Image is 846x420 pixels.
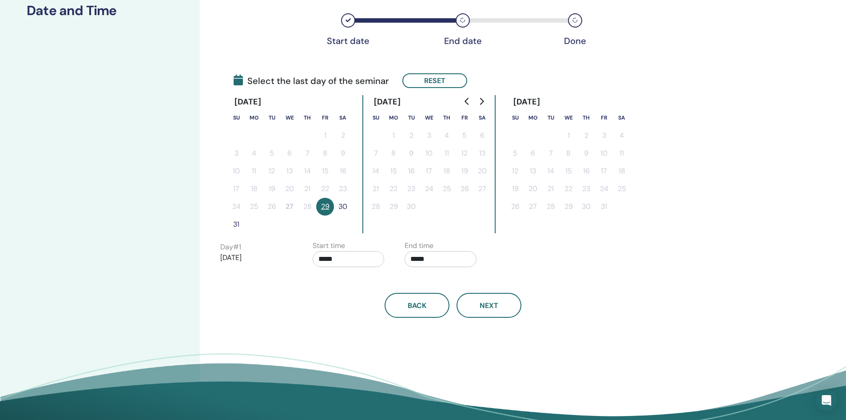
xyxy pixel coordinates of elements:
div: Start date [326,36,370,46]
button: 2 [402,127,420,144]
img: website_grey.svg [14,23,21,30]
th: Saturday [613,109,631,127]
button: 3 [595,127,613,144]
button: 3 [227,144,245,162]
label: Start time [313,240,345,251]
button: 11 [438,144,456,162]
button: 19 [506,180,524,198]
th: Monday [245,109,263,127]
button: 4 [245,144,263,162]
button: 5 [263,144,281,162]
button: 28 [298,198,316,216]
button: 18 [613,162,631,180]
button: Go to next month [474,92,489,110]
div: Open Intercom Messenger [816,390,837,411]
button: 26 [263,198,281,216]
button: 6 [524,144,542,162]
label: Day # 1 [220,242,241,252]
button: 1 [560,127,577,144]
button: 8 [316,144,334,162]
th: Wednesday [560,109,577,127]
button: 22 [316,180,334,198]
button: 17 [420,162,438,180]
span: Back [408,301,426,310]
th: Sunday [506,109,524,127]
div: [DATE] [227,95,269,109]
button: 29 [316,198,334,216]
img: logo_orange.svg [14,14,21,21]
th: Friday [316,109,334,127]
span: Next [480,301,498,310]
button: 31 [595,198,613,216]
button: 3 [420,127,438,144]
th: Wednesday [420,109,438,127]
button: 15 [385,162,402,180]
h3: Date and Time [27,3,173,19]
button: 4 [613,127,631,144]
button: 13 [281,162,298,180]
button: 22 [560,180,577,198]
button: 10 [595,144,613,162]
button: 17 [595,162,613,180]
button: 30 [334,198,352,216]
button: 7 [298,144,316,162]
img: tab_domain_overview_orange.svg [24,52,31,59]
button: 25 [245,198,263,216]
th: Thursday [438,109,456,127]
button: 8 [385,144,402,162]
div: [DATE] [367,95,408,109]
button: 17 [227,180,245,198]
button: 7 [542,144,560,162]
button: 2 [577,127,595,144]
button: 22 [385,180,402,198]
th: Monday [385,109,402,127]
button: 23 [334,180,352,198]
button: 30 [577,198,595,216]
label: End time [405,240,433,251]
th: Saturday [334,109,352,127]
th: Friday [595,109,613,127]
button: 15 [560,162,577,180]
th: Thursday [577,109,595,127]
div: Done [553,36,597,46]
button: 21 [542,180,560,198]
button: 12 [263,162,281,180]
button: 14 [367,162,385,180]
th: Tuesday [542,109,560,127]
button: 13 [524,162,542,180]
button: 27 [473,180,491,198]
button: 26 [506,198,524,216]
button: 23 [577,180,595,198]
button: 28 [367,198,385,216]
th: Thursday [298,109,316,127]
button: Back [385,293,449,318]
button: 29 [385,198,402,216]
button: 15 [316,162,334,180]
button: 16 [577,162,595,180]
button: 19 [263,180,281,198]
div: Domain: [DOMAIN_NAME] [23,23,98,30]
button: 29 [560,198,577,216]
th: Friday [456,109,473,127]
button: Go to previous month [460,92,474,110]
button: 1 [385,127,402,144]
button: 4 [438,127,456,144]
button: 24 [227,198,245,216]
button: 19 [456,162,473,180]
button: 2 [334,127,352,144]
button: 24 [595,180,613,198]
button: 16 [402,162,420,180]
button: 20 [473,162,491,180]
button: 12 [456,144,473,162]
button: 27 [281,198,298,216]
div: Keywords by Traffic [98,52,150,58]
span: Select the last day of the seminar [234,74,389,88]
th: Saturday [473,109,491,127]
div: [DATE] [506,95,548,109]
button: 6 [473,127,491,144]
button: 13 [473,144,491,162]
button: 9 [577,144,595,162]
button: 7 [367,144,385,162]
th: Sunday [367,109,385,127]
button: 14 [542,162,560,180]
